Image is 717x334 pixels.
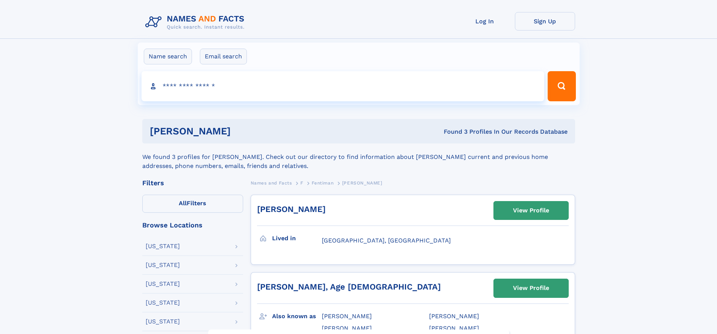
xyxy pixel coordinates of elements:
[257,204,326,214] a: [PERSON_NAME]
[142,180,243,186] div: Filters
[300,180,303,186] span: F
[251,178,292,188] a: Names and Facts
[142,12,251,32] img: Logo Names and Facts
[146,281,180,287] div: [US_STATE]
[142,195,243,213] label: Filters
[300,178,303,188] a: F
[142,222,243,229] div: Browse Locations
[455,12,515,31] a: Log In
[494,279,568,297] a: View Profile
[146,262,180,268] div: [US_STATE]
[272,310,322,323] h3: Also known as
[429,325,479,332] span: [PERSON_NAME]
[200,49,247,64] label: Email search
[548,71,575,101] button: Search Button
[342,180,382,186] span: [PERSON_NAME]
[515,12,575,31] a: Sign Up
[312,178,333,188] a: Fentiman
[179,200,187,207] span: All
[322,325,372,332] span: [PERSON_NAME]
[146,243,180,249] div: [US_STATE]
[144,49,192,64] label: Name search
[337,128,568,136] div: Found 3 Profiles In Our Records Database
[322,313,372,320] span: [PERSON_NAME]
[322,237,451,244] span: [GEOGRAPHIC_DATA], [GEOGRAPHIC_DATA]
[312,180,333,186] span: Fentiman
[142,143,575,171] div: We found 3 profiles for [PERSON_NAME]. Check out our directory to find information about [PERSON_...
[513,279,549,297] div: View Profile
[146,319,180,325] div: [US_STATE]
[142,71,545,101] input: search input
[146,300,180,306] div: [US_STATE]
[429,313,479,320] span: [PERSON_NAME]
[513,202,549,219] div: View Profile
[272,232,322,245] h3: Lived in
[494,201,568,220] a: View Profile
[150,127,337,136] h1: [PERSON_NAME]
[257,282,441,291] a: [PERSON_NAME], Age [DEMOGRAPHIC_DATA]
